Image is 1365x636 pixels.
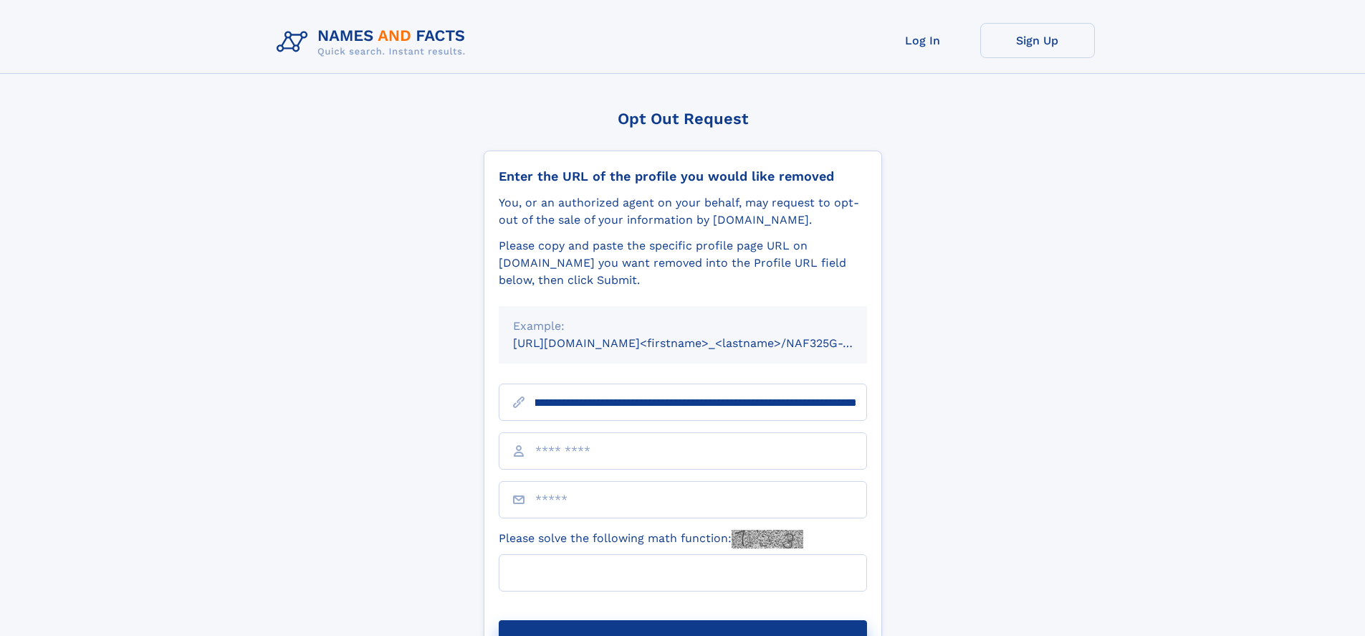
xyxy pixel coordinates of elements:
[513,336,894,350] small: [URL][DOMAIN_NAME]<firstname>_<lastname>/NAF325G-xxxxxxxx
[499,194,867,229] div: You, or an authorized agent on your behalf, may request to opt-out of the sale of your informatio...
[271,23,477,62] img: Logo Names and Facts
[866,23,980,58] a: Log In
[499,169,867,184] div: Enter the URL of the profile you would like removed
[484,110,882,128] div: Opt Out Request
[499,530,803,549] label: Please solve the following math function:
[513,318,853,335] div: Example:
[980,23,1095,58] a: Sign Up
[499,237,867,289] div: Please copy and paste the specific profile page URL on [DOMAIN_NAME] you want removed into the Pr...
